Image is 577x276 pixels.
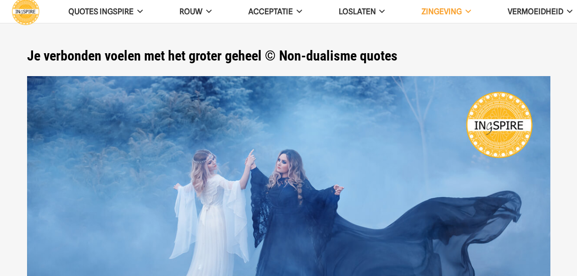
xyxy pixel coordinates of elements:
span: VERMOEIDHEID [508,7,563,16]
span: Zingeving [421,7,462,16]
span: ROUW [179,7,202,16]
h1: Je verbonden voelen met het groter geheel © Non-dualisme quotes [27,48,550,64]
span: Acceptatie [248,7,293,16]
span: QUOTES INGSPIRE [68,7,134,16]
span: Loslaten [339,7,376,16]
